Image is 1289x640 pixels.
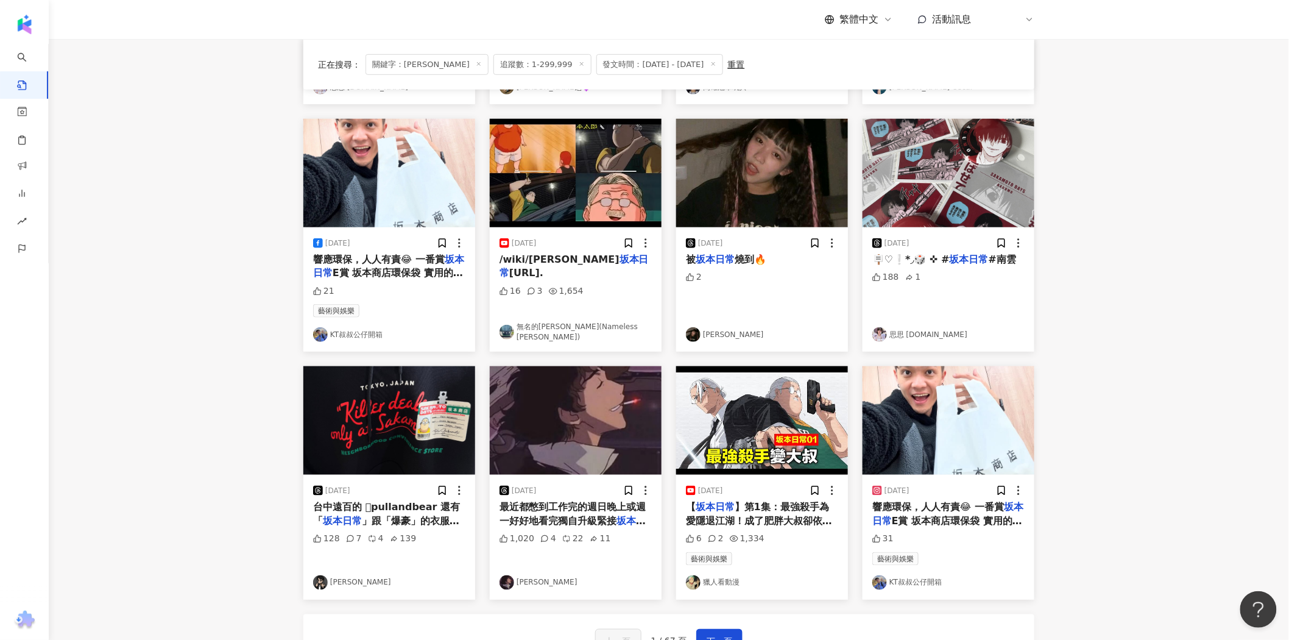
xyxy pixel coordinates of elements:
[708,533,724,545] div: 2
[698,238,723,249] div: [DATE]
[872,327,887,342] img: KOL Avatar
[500,533,534,545] div: 1,020
[686,327,701,342] img: KOL Avatar
[549,285,584,297] div: 1,654
[500,575,652,590] a: KOL Avatar[PERSON_NAME]
[686,552,732,566] span: 藝術與娛樂
[313,327,328,342] img: KOL Avatar
[696,254,735,265] mark: 坂本日常
[686,501,696,513] span: 【
[15,15,34,34] img: logo icon
[728,59,745,69] div: 重置
[932,13,971,25] span: 活動訊息
[989,254,1016,265] span: #南雲
[676,366,848,475] img: post-image
[885,486,909,496] div: [DATE]
[686,575,838,590] a: KOL Avatar獵人看動漫
[872,552,919,566] span: 藝術與娛樂
[872,515,1022,554] span: E賞 坂本商店環保袋 實用的一番賞商品，太讚了🤩🤩 #一番賞 #
[735,254,766,265] span: 燒到🔥
[872,271,899,283] div: 188
[313,285,334,297] div: 21
[863,119,1034,227] img: post-image
[512,486,537,496] div: [DATE]
[596,54,723,74] span: 發文時間：[DATE] - [DATE]
[730,533,765,545] div: 1,334
[325,486,350,496] div: [DATE]
[872,575,1025,590] a: KOL AvatarKT叔叔公仔開箱
[905,271,921,283] div: 1
[17,209,27,236] span: rise
[686,271,702,283] div: 2
[313,575,465,590] a: KOL Avatar[PERSON_NAME]
[13,611,37,630] img: chrome extension
[303,366,475,475] img: post-image
[872,501,1004,513] span: 響應環保，人人有責😂 一番賞
[872,533,894,545] div: 31
[686,327,838,342] a: KOL Avatar[PERSON_NAME]
[950,254,989,265] mark: 坂本日常
[346,533,362,545] div: 7
[500,325,514,340] img: KOL Avatar
[686,533,702,545] div: 6
[590,533,611,545] div: 11
[872,501,1023,526] mark: 坂本日常
[500,285,521,297] div: 16
[313,575,328,590] img: KOL Avatar
[313,501,460,526] span: 台中遠百的 pullandbear 還有「
[368,533,384,545] div: 4
[366,54,489,74] span: 關鍵字：[PERSON_NAME]
[500,575,514,590] img: KOL Avatar
[1240,591,1277,628] iframe: Help Scout Beacon - Open
[872,575,887,590] img: KOL Avatar
[313,533,340,545] div: 128
[872,327,1025,342] a: KOL Avatar思思 [DOMAIN_NAME]
[509,267,543,279] span: [URL].
[313,267,463,306] span: E賞 坂本商店環保袋 實用的一番賞商品，太讚了🤩🤩 #一番賞 #
[698,486,723,496] div: [DATE]
[490,366,662,475] img: post-image
[493,54,592,74] span: 追蹤數：1-299,999
[839,13,878,26] span: 繁體中文
[512,238,537,249] div: [DATE]
[323,515,362,527] mark: 坂本日常
[863,366,1034,475] img: post-image
[527,285,543,297] div: 3
[686,501,832,567] span: 】第1集：最強殺手為愛隱退江湖！成了肥胖大叔卻依舊大殺四方！｜SAKAMOTO DAYS [PERSON_NAME]《SAKAMOTO DAYS
[313,254,445,265] span: 響應環保，人人有責😂 一番賞
[562,533,584,545] div: 22
[872,254,950,265] span: 🪧♡❕*◞🎲 ✜ #
[313,304,359,318] span: 藝術與娛樂
[490,119,662,227] img: post-image
[17,44,41,91] a: search
[303,119,475,227] img: post-image
[885,238,909,249] div: [DATE]
[313,327,465,342] a: KOL AvatarKT叔叔公仔開箱
[686,575,701,590] img: KOL Avatar
[696,501,735,513] mark: 坂本日常
[676,119,848,227] img: post-image
[390,533,417,545] div: 139
[313,515,459,540] span: 」跟「爆豪」的衣服趕快去買～～
[500,322,652,343] a: KOL Avatar無名的[PERSON_NAME](Nameless [PERSON_NAME])
[1005,13,1011,26] span: R
[540,533,556,545] div: 4
[500,501,646,526] span: 最近都憋到工作完的週日晚上或週一好好地看完獨自升級緊接
[325,238,350,249] div: [DATE]
[318,59,361,69] span: 正在搜尋 ：
[686,254,696,265] span: 被
[500,254,620,265] span: /wiki/[PERSON_NAME]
